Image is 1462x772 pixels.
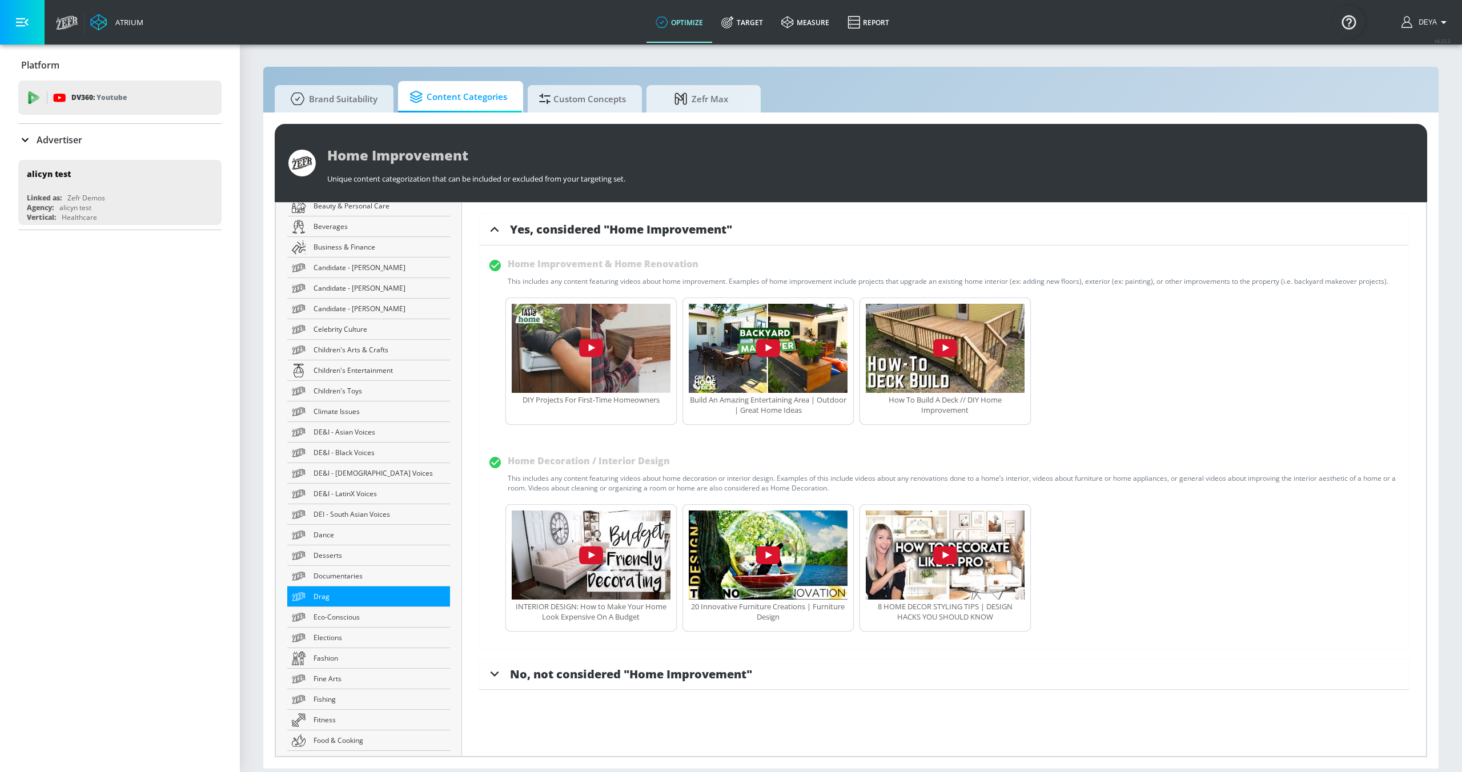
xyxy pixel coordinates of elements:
div: Unique content categorization that can be included or excluded from your targeting set. [327,168,1413,184]
div: Atrium [111,17,143,27]
span: Brand Suitability [286,85,377,112]
div: INTERIOR DESIGN: How to Make Your Home Look Expensive On A Budget [512,601,670,622]
div: 8 HOME DECOR STYLING TIPS | DESIGN HACKS YOU SHOULD KNOW [866,601,1025,622]
div: Build An Amazing Entertaining Area | Outdoor | Great Home Ideas [689,395,848,415]
a: Business & Finance [287,237,450,258]
span: Business & Finance [314,241,445,253]
span: Content Categories [409,83,507,111]
span: Yes, considered "Home Improvement" [510,222,732,237]
a: Report [838,2,898,43]
a: Beverages [287,216,450,237]
button: dzfDJQmdXxg [689,304,848,395]
span: Beauty & Personal Care [314,200,445,212]
a: Candidate - [PERSON_NAME] [287,299,450,319]
a: Beauty & Personal Care [287,196,450,216]
a: Desserts [287,545,450,566]
span: Beverages [314,220,445,232]
a: Documentaries [287,566,450,586]
a: Children's Entertainment [287,360,450,381]
span: Candidate - [PERSON_NAME] [314,262,445,274]
div: alicyn testLinked as:Zefr DemosAgency:alicyn testVertical:Healthcare [18,160,222,225]
a: Gambling [287,751,450,771]
img: 3BXtTF7JEa8 [689,510,848,600]
img: PkvKO8GchyE [866,304,1025,393]
a: measure [772,2,838,43]
div: No, not considered "Home Improvement" [479,658,1409,690]
span: DE&I - Black Voices [314,447,445,459]
span: Candidate - [PERSON_NAME] [314,282,445,294]
a: Target [712,2,772,43]
span: Fishing [314,693,445,705]
div: Vertical: [27,212,56,222]
button: Open Resource Center [1333,6,1365,38]
span: Fashion [314,652,445,664]
button: 3BXtTF7JEa8 [689,510,848,601]
div: How To Build A Deck // DIY Home Improvement [866,395,1025,415]
img: d--b5vylkQc [512,304,670,393]
span: Zefr Max [658,85,745,112]
div: This includes any content featuring videos about home decoration or interior design. Examples of ... [508,473,1400,493]
img: p9ytchoOFg4 [512,510,670,600]
span: Candidate - [PERSON_NAME] [314,303,445,315]
span: Drag [314,590,445,602]
span: Climate Issues [314,405,445,417]
div: DV360: Youtube [18,81,222,115]
a: Drag [287,586,450,607]
button: p9ytchoOFg4 [512,510,670,601]
img: dzfDJQmdXxg [689,304,848,393]
div: This includes any content featuring videos about home improvement. Examples of home improvement i... [508,276,1388,286]
button: d--b5vylkQc [512,304,670,395]
span: Fine Arts [314,673,445,685]
span: login as: deya.mansell@zefr.com [1414,18,1437,26]
span: Elections [314,632,445,644]
a: optimize [646,2,712,43]
a: Fitness [287,710,450,730]
div: alicyn test [59,203,91,212]
a: Elections [287,628,450,648]
span: Dance [314,529,445,541]
span: Children's Entertainment [314,364,445,376]
div: DIY Projects For First-Time Homeowners [512,395,670,405]
span: Fitness [314,714,445,726]
span: DE&I - [DEMOGRAPHIC_DATA] Voices [314,467,445,479]
span: Custom Concepts [539,85,626,112]
a: Children's Arts & Crafts [287,340,450,360]
p: DV360: [71,91,127,104]
a: Climate Issues [287,401,450,422]
a: Fine Arts [287,669,450,689]
a: DE&I - Black Voices [287,443,450,463]
a: Atrium [90,14,143,31]
img: 1Q3VFZinmK8 [866,510,1025,600]
span: Children's Arts & Crafts [314,344,445,356]
a: DE&I - [DEMOGRAPHIC_DATA] Voices [287,463,450,484]
a: Eco-Conscious [287,607,450,628]
div: Agency: [27,203,54,212]
a: DE&I - Asian Voices [287,422,450,443]
span: No, not considered "Home Improvement" [510,666,752,682]
a: Candidate - [PERSON_NAME] [287,258,450,278]
span: Documentaries [314,570,445,582]
a: Celebrity Culture [287,319,450,340]
span: DE&I - Asian Voices [314,426,445,438]
a: DE&I - LatinX Voices [287,484,450,504]
div: Zefr Demos [67,193,105,203]
p: Platform [21,59,59,71]
div: alicyn test [27,168,71,179]
a: Food & Cooking [287,730,450,751]
p: Advertiser [37,134,82,146]
div: Yes, considered "Home Improvement" [479,214,1409,246]
span: v 4.22.2 [1435,38,1451,44]
div: Platform [18,49,222,81]
span: Celebrity Culture [314,323,445,335]
span: Desserts [314,549,445,561]
span: Gambling [314,755,445,767]
a: Candidate - [PERSON_NAME] [287,278,450,299]
button: PkvKO8GchyE [866,304,1025,395]
span: DEI - South Asian Voices [314,508,445,520]
a: DEI - South Asian Voices [287,504,450,525]
a: Fishing [287,689,450,710]
span: Food & Cooking [314,734,445,746]
button: Deya [1401,15,1451,29]
p: Youtube [97,91,127,103]
a: Fashion [287,648,450,669]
